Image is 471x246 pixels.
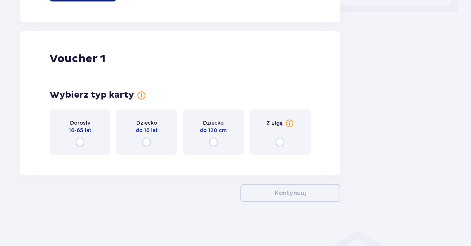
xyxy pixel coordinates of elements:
[50,90,134,101] p: Wybierz typ karty
[136,127,158,134] p: do 16 lat
[275,189,306,197] p: Kontynuuj
[136,119,157,127] p: Dziecko
[50,52,106,66] p: Voucher 1
[200,127,227,134] p: do 120 cm
[70,119,90,127] p: Dorosły
[203,119,224,127] p: Dziecko
[240,184,340,202] button: Kontynuuj
[266,119,283,127] p: Z ulgą
[69,127,91,134] p: 16-65 lat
